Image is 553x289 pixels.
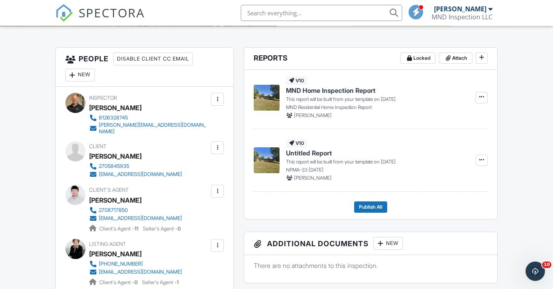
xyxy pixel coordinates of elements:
[99,269,182,275] div: [EMAIL_ADDRESS][DOMAIN_NAME]
[99,215,182,222] div: [EMAIL_ADDRESS][DOMAIN_NAME]
[89,248,142,260] a: [PERSON_NAME]
[142,279,179,285] span: Seller's Agent -
[434,5,486,13] div: [PERSON_NAME]
[241,5,402,21] input: Search everything...
[99,207,128,214] div: 2708717850
[89,143,106,149] span: Client
[89,187,129,193] span: Client's Agent
[89,114,209,122] a: 8126328745
[89,194,142,206] a: [PERSON_NAME]
[89,170,182,178] a: [EMAIL_ADDRESS][DOMAIN_NAME]
[89,95,117,101] span: Inspector
[55,11,145,28] a: SPECTORA
[89,162,182,170] a: 2705845935
[542,262,551,268] span: 10
[89,214,182,222] a: [EMAIL_ADDRESS][DOMAIN_NAME]
[99,122,209,135] div: [PERSON_NAME][EMAIL_ADDRESS][DOMAIN_NAME]
[113,52,193,65] div: Disable Client CC Email
[89,122,209,135] a: [PERSON_NAME][EMAIL_ADDRESS][DOMAIN_NAME]
[99,279,139,285] span: Client's Agent -
[89,260,182,268] a: [PHONE_NUMBER]
[143,226,181,232] span: Seller's Agent -
[89,268,182,276] a: [EMAIL_ADDRESS][DOMAIN_NAME]
[89,206,182,214] a: 2708717850
[89,102,142,114] div: [PERSON_NAME]
[374,237,403,250] div: New
[432,13,492,21] div: MND Inspection LLC
[89,150,142,162] div: [PERSON_NAME]
[254,261,488,270] p: There are no attachments to this inspection.
[65,69,95,82] div: New
[134,279,138,285] strong: 0
[79,4,145,21] span: SPECTORA
[177,226,181,232] strong: 0
[99,163,129,170] div: 2705845935
[244,232,497,255] h3: Additional Documents
[99,261,143,267] div: [PHONE_NUMBER]
[99,226,140,232] span: Client's Agent -
[177,279,179,285] strong: 1
[89,241,126,247] span: Listing Agent
[99,115,128,121] div: 8126328745
[55,4,73,22] img: The Best Home Inspection Software - Spectora
[99,171,182,178] div: [EMAIL_ADDRESS][DOMAIN_NAME]
[134,226,138,232] strong: 11
[526,262,545,281] iframe: Intercom live chat
[56,48,234,87] h3: People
